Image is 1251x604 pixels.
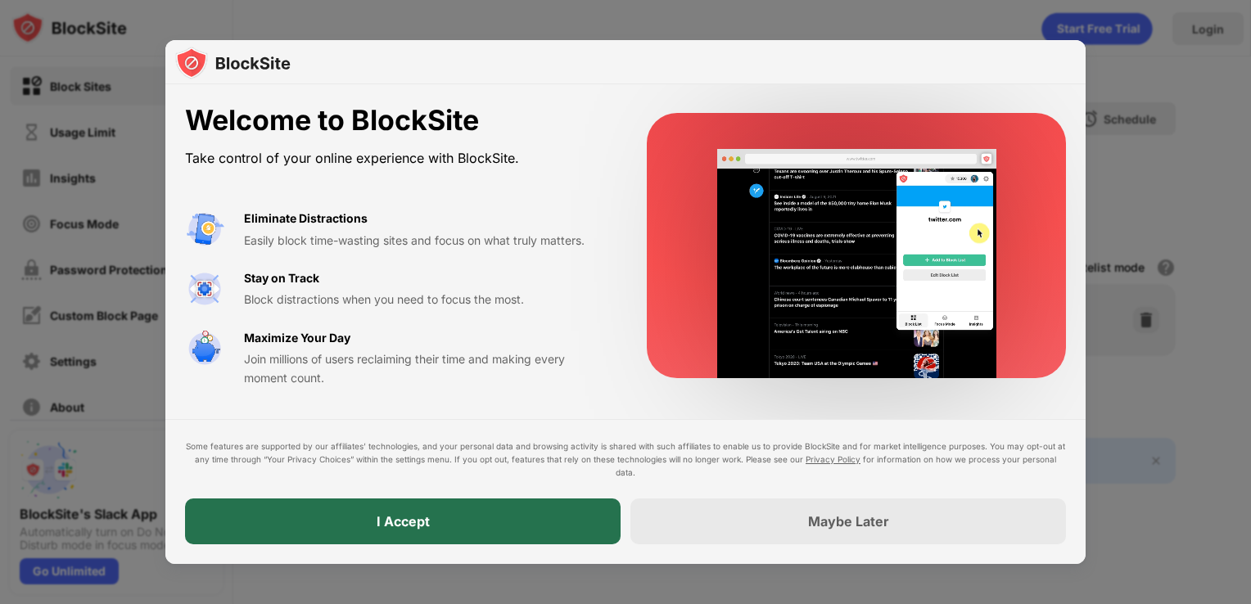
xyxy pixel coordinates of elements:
[377,513,430,530] div: I Accept
[185,269,224,309] img: value-focus.svg
[175,47,291,79] img: logo-blocksite.svg
[808,513,889,530] div: Maybe Later
[185,146,607,170] div: Take control of your online experience with BlockSite.
[185,439,1066,479] div: Some features are supported by our affiliates’ technologies, and your personal data and browsing ...
[185,104,607,137] div: Welcome to BlockSite
[806,454,860,464] a: Privacy Policy
[244,232,607,250] div: Easily block time-wasting sites and focus on what truly matters.
[244,291,607,309] div: Block distractions when you need to focus the most.
[244,329,350,347] div: Maximize Your Day
[185,210,224,249] img: value-avoid-distractions.svg
[185,329,224,368] img: value-safe-time.svg
[244,350,607,387] div: Join millions of users reclaiming their time and making every moment count.
[244,210,368,228] div: Eliminate Distractions
[244,269,319,287] div: Stay on Track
